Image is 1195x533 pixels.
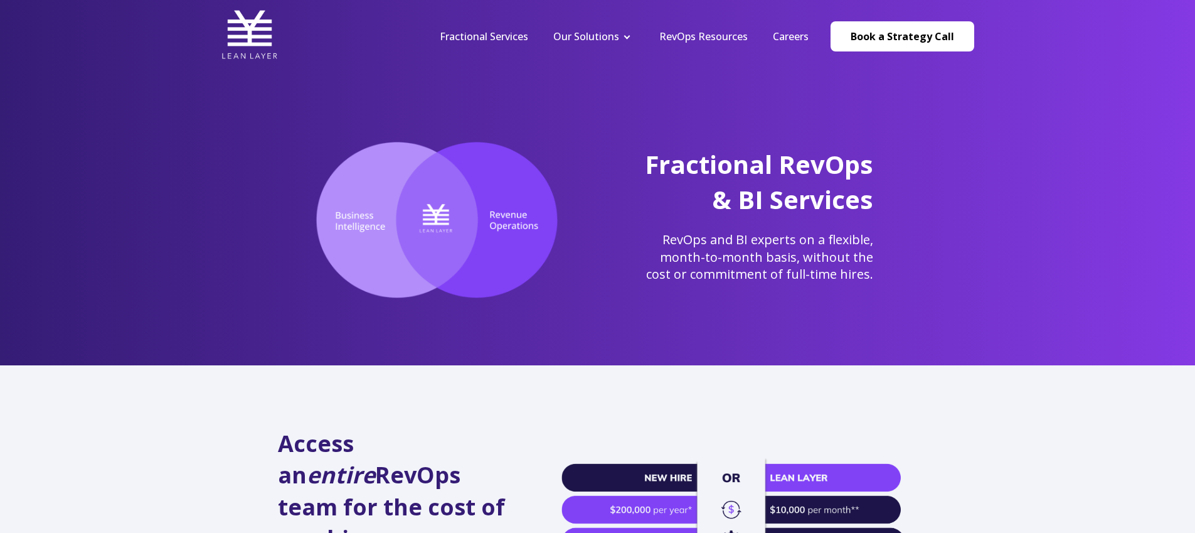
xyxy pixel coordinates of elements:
[297,141,577,299] img: Lean Layer, the intersection of RevOps and Business Intelligence
[553,30,619,43] a: Our Solutions
[773,30,809,43] a: Careers
[440,30,528,43] a: Fractional Services
[831,21,974,51] a: Book a Strategy Call
[659,30,748,43] a: RevOps Resources
[221,6,278,63] img: Lean Layer Logo
[645,147,873,217] span: Fractional RevOps & BI Services
[427,30,821,43] div: Navigation Menu
[307,460,375,490] em: entire
[646,231,873,283] span: RevOps and BI experts on a flexible, month-to-month basis, without the cost or commitment of full...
